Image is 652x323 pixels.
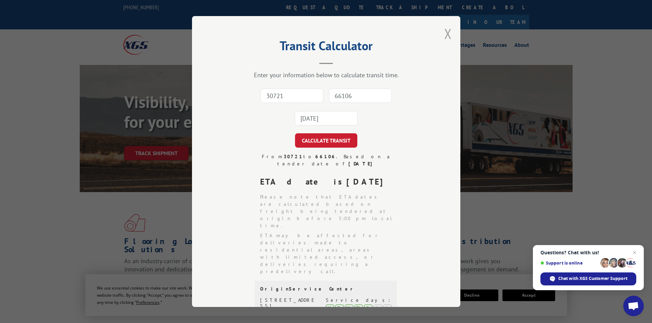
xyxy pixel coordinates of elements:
[226,71,426,79] div: Enter your information below to calculate transit time.
[260,297,318,320] div: [STREET_ADDRESS][DEMOGRAPHIC_DATA]
[295,133,357,148] button: CALCULATE TRANSIT
[260,232,398,275] li: ETA may be affected for deliveries made to residential areas, areas with limited access, or deliv...
[540,272,636,285] div: Chat with XGS Customer Support
[364,305,372,311] div: Fr
[326,305,334,311] div: Mo
[374,305,382,311] div: Sa
[226,41,426,54] h2: Transit Calculator
[383,305,392,311] div: Su
[355,305,363,311] div: Th
[260,193,398,229] li: Please note that ETA dates are calculated based on freight being tendered at origin before 5:00 p...
[630,248,639,257] span: Close chat
[558,275,627,282] span: Chat with XGS Customer Support
[295,111,358,125] input: Tender Date
[260,89,323,103] input: Origin Zip
[326,297,392,303] div: Service days:
[444,25,452,43] button: Close modal
[335,305,344,311] div: Tu
[623,296,644,316] div: Open chat
[255,153,398,167] div: From to . Based on a tender date of
[540,260,598,266] span: Support is online
[329,89,392,103] input: Dest. Zip
[346,176,389,187] strong: [DATE]
[260,286,392,292] div: Origin Service Center
[260,176,398,188] div: ETA date is
[348,161,375,167] strong: [DATE]
[540,250,636,255] span: Questions? Chat with us!
[315,153,336,160] strong: 66106
[283,153,303,160] strong: 30721
[345,305,353,311] div: We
